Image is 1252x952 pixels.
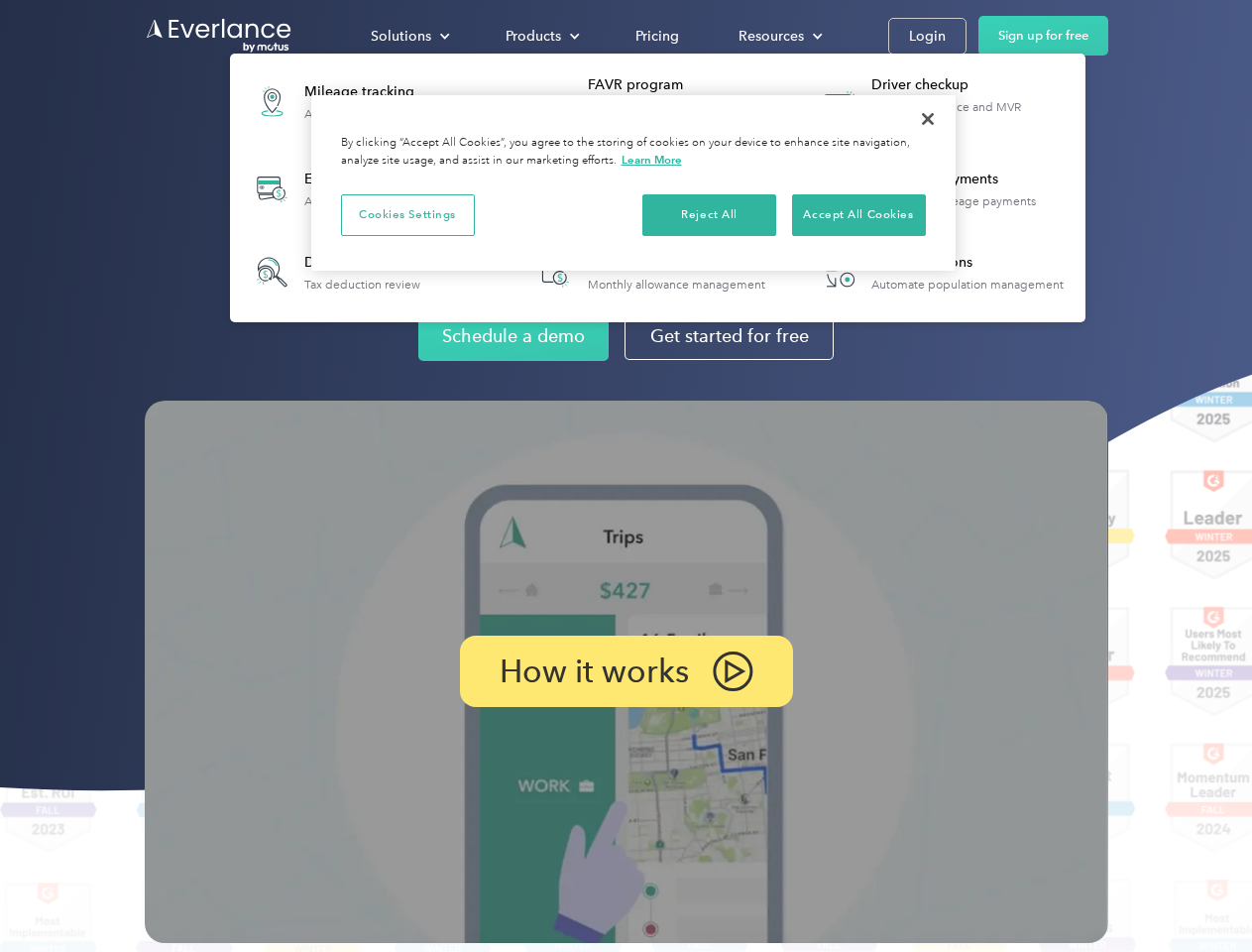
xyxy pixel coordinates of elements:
a: More information about your privacy, opens in a new tab [622,153,682,167]
div: Automatic mileage logs [304,107,433,121]
div: Automate population management [871,278,1064,292]
div: Automatic transaction logs [304,194,447,208]
button: Reject All [642,194,776,236]
a: Get started for free [625,312,834,360]
div: HR Integrations [871,253,1064,273]
div: Deduction finder [304,253,420,273]
div: Monthly allowance management [588,278,765,292]
div: Solutions [351,19,466,54]
a: Accountable planMonthly allowance management [523,240,775,304]
a: Go to homepage [145,17,293,55]
p: How it works [500,659,689,683]
a: Driver checkupLicense, insurance and MVR verification [807,65,1076,138]
a: Schedule a demo [418,311,609,361]
nav: Products [230,54,1085,322]
div: Driver checkup [871,75,1075,95]
div: Resources [719,19,839,54]
a: Expense trackingAutomatic transaction logs [240,153,457,225]
a: Mileage trackingAutomatic mileage logs [240,65,443,138]
button: Accept All Cookies [792,194,926,236]
div: License, insurance and MVR verification [871,100,1075,128]
a: HR IntegrationsAutomate population management [807,240,1074,304]
div: Privacy [311,95,956,271]
div: Solutions [371,24,431,49]
div: By clicking “Accept All Cookies”, you agree to the storing of cookies on your device to enhance s... [341,135,926,170]
a: Login [888,18,967,55]
div: Products [486,19,596,54]
button: Close [906,97,950,141]
div: Tax deduction review [304,278,420,292]
div: Mileage tracking [304,82,433,102]
a: Deduction finderTax deduction review [240,240,430,304]
div: Pricing [635,24,679,49]
a: Sign up for free [978,16,1108,56]
button: Cookies Settings [341,194,475,236]
div: FAVR program [588,75,791,95]
input: Submit [146,118,246,160]
div: Cookie banner [311,95,956,271]
a: FAVR programFixed & Variable Rate reimbursement design & management [523,65,792,138]
div: Login [909,24,946,49]
div: Resources [739,24,804,49]
div: Expense tracking [304,170,447,189]
div: Products [506,24,561,49]
a: Pricing [616,19,699,54]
